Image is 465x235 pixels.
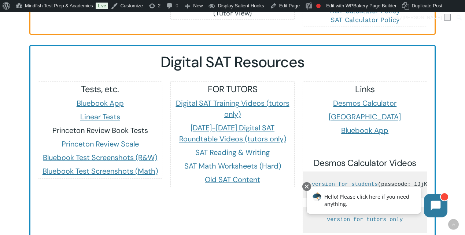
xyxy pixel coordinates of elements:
[96,3,108,9] a: Live
[329,112,401,122] a: [GEOGRAPHIC_DATA]
[171,83,295,95] h5: FOR TUTORS
[205,175,260,184] a: Old SAT Content
[179,123,286,144] a: [DATE]-[DATE] Digital SAT Roundtable Videos (tutors only)
[43,166,158,176] a: Bluebook Test Screenshots (Math)
[303,157,427,169] h5: Desmos Calculator Videos
[184,161,281,171] a: SAT Math Worksheets (Hard)
[176,98,289,119] a: Digital SAT Training Videos (tutors only)
[303,83,427,95] h5: Links
[299,181,455,225] iframe: Chatbot
[38,53,427,71] h2: Digital SAT Resources
[52,126,148,135] a: Princeton Review Book Tests
[80,112,120,122] a: Linear Tests
[77,98,124,108] a: Bluebook App
[333,98,396,108] a: Desmos Calculator
[330,7,400,15] a: ACT Calculator Policy
[303,171,427,198] pre: (passcode: 1JjKqk4* )
[43,153,157,162] a: Bluebook Test Screenshots (R&W)
[62,139,139,149] a: Princeton Review Scale
[195,148,270,157] a: SAT Reading & Writing
[38,83,162,95] h5: Tests, etc.
[331,16,399,23] a: SAT Calculator Policy
[316,4,321,8] div: Focus keyphrase not set
[385,12,454,23] a: Howdy,
[341,126,388,135] a: Bluebook App
[403,15,442,20] span: [PERSON_NAME]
